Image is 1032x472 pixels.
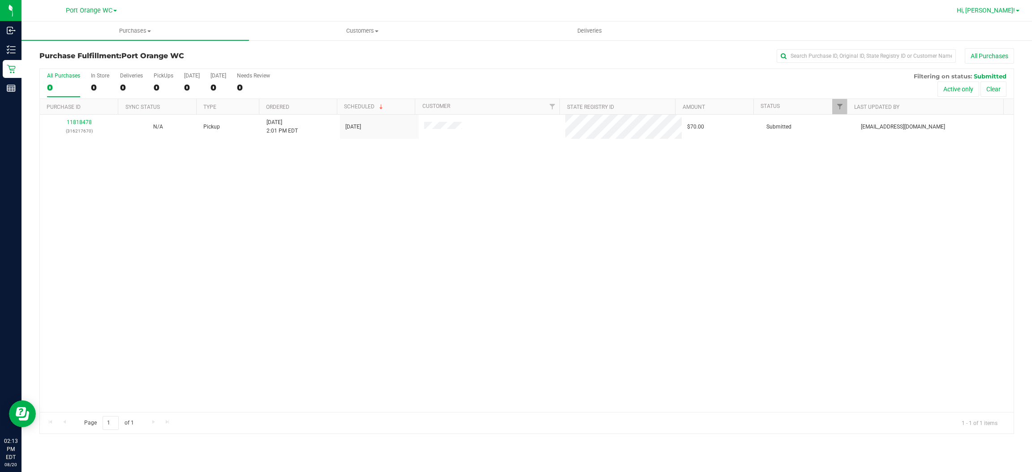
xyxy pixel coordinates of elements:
span: Filtering on status: [914,73,972,80]
span: [DATE] 2:01 PM EDT [267,118,298,135]
a: Amount [683,104,705,110]
a: Status [761,103,780,109]
div: All Purchases [47,73,80,79]
inline-svg: Inbound [7,26,16,35]
input: Search Purchase ID, Original ID, State Registry ID or Customer Name... [777,49,956,63]
span: [EMAIL_ADDRESS][DOMAIN_NAME] [861,123,945,131]
a: Sync Status [125,104,160,110]
a: Last Updated By [854,104,899,110]
div: 0 [154,82,173,93]
div: [DATE] [184,73,200,79]
button: N/A [153,123,163,131]
span: Customers [249,27,476,35]
a: Ordered [266,104,289,110]
h3: Purchase Fulfillment: [39,52,364,60]
inline-svg: Retail [7,64,16,73]
div: 0 [184,82,200,93]
span: Deliveries [565,27,614,35]
div: 0 [47,82,80,93]
span: Submitted [766,123,791,131]
a: 11818478 [67,119,92,125]
div: 0 [237,82,270,93]
button: Clear [980,82,1006,97]
span: $70.00 [687,123,704,131]
span: Pickup [203,123,220,131]
a: Purchases [21,21,249,40]
span: [DATE] [345,123,361,131]
p: (316217670) [45,127,113,135]
span: Port Orange WC [121,51,184,60]
inline-svg: Reports [7,84,16,93]
input: 1 [103,416,119,430]
div: Needs Review [237,73,270,79]
span: Submitted [974,73,1006,80]
button: Active only [937,82,979,97]
a: Customers [249,21,477,40]
a: Purchase ID [47,104,81,110]
span: 1 - 1 of 1 items [955,416,1005,429]
button: All Purchases [965,48,1014,64]
a: Customer [422,103,450,109]
div: Deliveries [120,73,143,79]
div: 0 [211,82,226,93]
div: In Store [91,73,109,79]
inline-svg: Inventory [7,45,16,54]
p: 02:13 PM EDT [4,437,17,461]
span: Page of 1 [77,416,141,430]
div: 0 [120,82,143,93]
span: Purchases [21,27,249,35]
div: PickUps [154,73,173,79]
a: Scheduled [344,103,385,110]
a: Filter [832,99,847,114]
iframe: Resource center [9,400,36,427]
div: [DATE] [211,73,226,79]
span: Port Orange WC [66,7,112,14]
div: 0 [91,82,109,93]
span: Hi, [PERSON_NAME]! [957,7,1015,14]
span: Not Applicable [153,124,163,130]
a: Filter [545,99,559,114]
a: Deliveries [476,21,704,40]
p: 08/20 [4,461,17,468]
a: Type [203,104,216,110]
a: State Registry ID [567,104,614,110]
